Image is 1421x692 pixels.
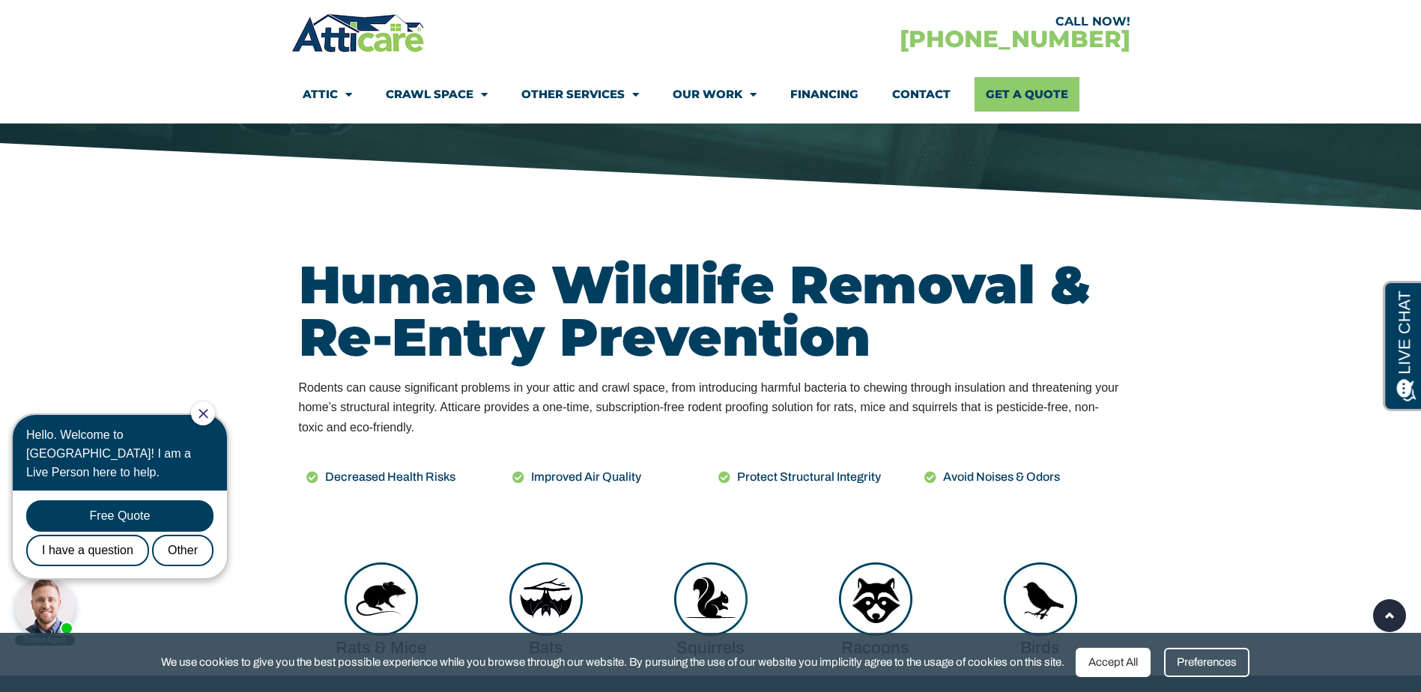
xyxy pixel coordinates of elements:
a: Financing [790,77,858,112]
h2: Humane Wildlife Removal & Re-Entry Prevention [299,258,1123,363]
a: Our Work [673,77,757,112]
span: Improved Air Quality [527,467,641,487]
div: Accept All [1076,648,1151,677]
iframe: Chat Invitation [7,400,247,647]
nav: Menu [303,77,1119,112]
span: Opens a chat window [37,12,121,31]
div: Preferences [1164,648,1249,677]
span: We use cookies to give you the best possible experience while you browse through our website. By ... [161,653,1064,672]
a: Other Services [521,77,639,112]
span: Decreased Health Risks [321,467,455,487]
span: Protect Structural Integrity [733,467,881,487]
a: Attic [303,77,352,112]
a: Crawl Space [386,77,488,112]
a: Contact [892,77,951,112]
div: CALL NOW! [711,16,1130,28]
div: Rodents can cause significant problems in your attic and crawl space, from introducing harmful ba... [299,378,1123,437]
a: Get A Quote [975,77,1079,112]
span: Avoid Noises & Odors [939,467,1060,487]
